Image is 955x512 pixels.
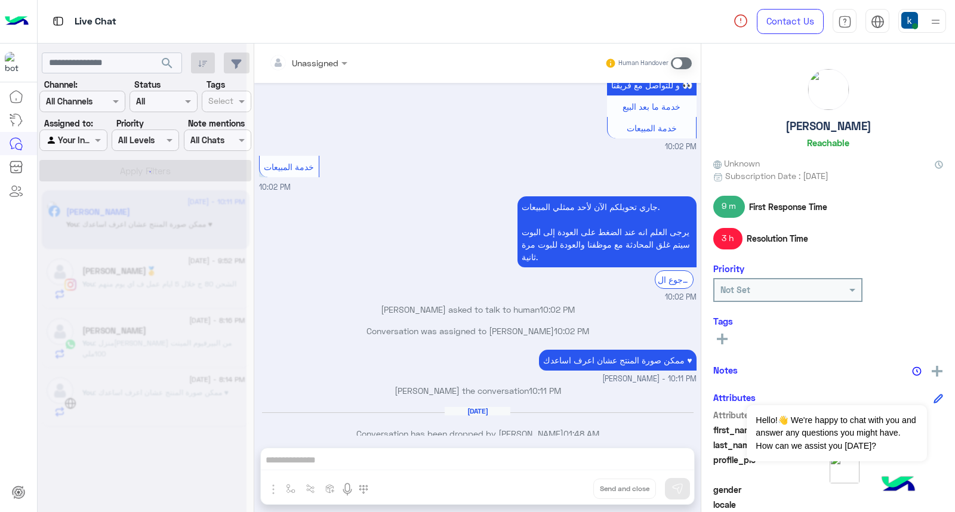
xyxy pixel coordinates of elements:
img: spinner [734,14,748,28]
span: 10:02 PM [540,304,575,314]
p: Live Chat [75,14,116,30]
span: null [830,498,944,511]
p: 16/8/2025, 10:11 PM [539,350,696,371]
img: tab [51,14,66,29]
span: خدمة ما بعد البيع [623,101,680,112]
img: userImage [901,12,918,29]
span: Unknown [713,157,760,169]
h6: Notes [713,365,738,375]
span: 10:02 PM [665,141,697,153]
span: first_name [713,424,827,436]
small: Human Handover [618,58,668,68]
h6: Reachable [807,137,849,148]
img: Logo [5,9,29,34]
img: picture [808,69,849,110]
span: last_name [713,439,827,451]
div: الرجوع ال Bot [655,270,694,289]
p: 16/8/2025, 10:02 PM [517,196,697,267]
p: Conversation was assigned to [PERSON_NAME] [259,325,697,337]
img: 713415422032625 [5,52,26,73]
h5: [PERSON_NAME] [785,119,871,133]
span: 10:11 PM [529,385,561,396]
span: خدمة المبيعات [627,123,677,133]
span: 10:02 PM [259,183,291,192]
span: First Response Time [749,201,827,213]
img: add [932,366,942,377]
span: 10:02 PM [665,292,697,303]
p: [PERSON_NAME] asked to talk to human [259,303,697,316]
span: Attribute Name [713,409,827,421]
span: locale [713,498,827,511]
div: loading... [131,161,152,182]
span: Subscription Date : [DATE] [725,169,828,182]
span: gender [713,483,827,496]
img: picture [830,454,860,483]
span: 10:02 PM [554,326,589,336]
h6: Attributes [713,392,756,403]
span: Hello!👋 We're happy to chat with you and answer any questions you might have. How can we assist y... [747,405,926,461]
p: [PERSON_NAME] the conversation [259,384,697,397]
h6: [DATE] [445,407,510,415]
img: tab [838,15,852,29]
img: tab [871,15,885,29]
span: Resolution Time [747,232,808,245]
p: Conversation has been dropped by [PERSON_NAME] [259,427,697,440]
img: hulul-logo.png [877,464,919,506]
span: خدمة المبيعات [264,162,314,172]
span: null [830,483,944,496]
span: profile_pic [713,454,827,481]
p: 16/8/2025, 10:02 PM [607,75,697,95]
img: profile [928,14,943,29]
div: Select [207,94,233,110]
button: Send and close [593,479,656,499]
a: Contact Us [757,9,824,34]
img: notes [912,366,922,376]
h6: Tags [713,316,943,326]
span: 9 m [713,196,745,217]
span: 01:48 AM [563,428,599,439]
span: [PERSON_NAME] - 10:11 PM [602,374,697,385]
span: 3 h [713,228,743,249]
a: tab [833,9,857,34]
h6: Priority [713,263,744,274]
